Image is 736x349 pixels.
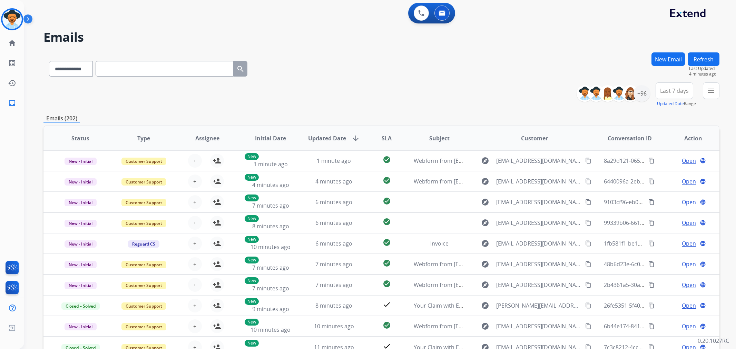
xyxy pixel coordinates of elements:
[213,260,221,268] mat-icon: person_add
[317,157,351,164] span: 1 minute ago
[383,156,391,164] mat-icon: check_circle
[414,178,570,185] span: Webform from [EMAIL_ADDRESS][DOMAIN_NAME] on [DATE]
[188,299,202,312] button: +
[383,238,391,247] mat-icon: check_circle
[521,134,548,142] span: Customer
[251,326,291,333] span: 10 minutes ago
[236,65,245,73] mat-icon: search
[700,158,706,164] mat-icon: language
[688,52,719,66] button: Refresh
[585,323,591,329] mat-icon: content_copy
[648,282,655,288] mat-icon: content_copy
[682,239,696,248] span: Open
[252,285,289,292] span: 7 minutes ago
[429,134,450,142] span: Subject
[245,340,259,347] p: New
[65,199,97,206] span: New - Initial
[193,322,196,330] span: +
[657,101,696,107] span: Range
[121,158,166,165] span: Customer Support
[121,220,166,227] span: Customer Support
[8,79,16,87] mat-icon: history
[585,158,591,164] mat-icon: content_copy
[193,239,196,248] span: +
[315,281,352,289] span: 7 minutes ago
[414,157,570,164] span: Webform from [EMAIL_ADDRESS][DOMAIN_NAME] on [DATE]
[481,281,489,289] mat-icon: explore
[315,302,352,309] span: 8 minutes ago
[648,158,655,164] mat-icon: content_copy
[682,198,696,206] span: Open
[496,301,581,310] span: [PERSON_NAME][EMAIL_ADDRESS][PERSON_NAME][DOMAIN_NAME]
[188,195,202,209] button: +
[188,174,202,188] button: +
[252,264,289,271] span: 7 minutes ago
[496,157,581,165] span: [EMAIL_ADDRESS][DOMAIN_NAME]
[648,261,655,267] mat-icon: content_copy
[213,177,221,186] mat-icon: person_add
[251,243,291,251] span: 10 minutes ago
[651,52,685,66] button: New Email
[585,261,591,267] mat-icon: content_copy
[585,302,591,309] mat-icon: content_copy
[121,282,166,289] span: Customer Support
[315,198,352,206] span: 6 minutes ago
[585,282,591,288] mat-icon: content_copy
[689,71,719,77] span: 4 minutes ago
[682,260,696,268] span: Open
[648,323,655,329] mat-icon: content_copy
[65,178,97,186] span: New - Initial
[604,178,711,185] span: 6440096a-2ebb-4eb2-931a-bbbac7eb12f1
[383,300,391,309] mat-icon: check
[648,302,655,309] mat-icon: content_copy
[188,237,202,250] button: +
[481,157,489,165] mat-icon: explore
[188,154,202,168] button: +
[700,261,706,267] mat-icon: language
[193,198,196,206] span: +
[315,219,352,227] span: 6 minutes ago
[648,240,655,247] mat-icon: content_copy
[65,158,97,165] span: New - Initial
[682,219,696,227] span: Open
[252,202,289,209] span: 7 minutes ago
[604,219,712,227] span: 99339b06-661d-4430-9885-754de0d78d08
[604,240,706,247] span: 1fb581f1-be15-40d7-9f47-089b1e0814fa
[657,101,684,107] button: Updated Date
[700,302,706,309] mat-icon: language
[2,10,22,29] img: avatar
[245,215,259,222] p: New
[585,199,591,205] mat-icon: content_copy
[481,219,489,227] mat-icon: explore
[496,281,581,289] span: [EMAIL_ADDRESS][DOMAIN_NAME]
[195,134,219,142] span: Assignee
[65,240,97,248] span: New - Initial
[193,281,196,289] span: +
[481,239,489,248] mat-icon: explore
[121,178,166,186] span: Customer Support
[481,260,489,268] mat-icon: explore
[682,177,696,186] span: Open
[61,302,100,310] span: Closed – Solved
[383,218,391,226] mat-icon: check_circle
[700,240,706,247] mat-icon: language
[308,134,346,142] span: Updated Date
[496,260,581,268] span: [EMAIL_ADDRESS][DOMAIN_NAME]
[188,216,202,230] button: +
[65,282,97,289] span: New - Initial
[213,219,221,227] mat-icon: person_add
[496,219,581,227] span: [EMAIL_ADDRESS][DOMAIN_NAME]
[193,219,196,227] span: +
[689,66,719,71] span: Last Updated:
[481,301,489,310] mat-icon: explore
[252,222,289,230] span: 8 minutes ago
[213,301,221,310] mat-icon: person_add
[255,134,286,142] span: Initial Date
[43,30,719,44] h2: Emails
[8,99,16,107] mat-icon: inbox
[245,236,259,243] p: New
[698,337,729,345] p: 0.20.1027RC
[315,260,352,268] span: 7 minutes ago
[383,280,391,288] mat-icon: check_circle
[496,198,581,206] span: [EMAIL_ADDRESS][DOMAIN_NAME]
